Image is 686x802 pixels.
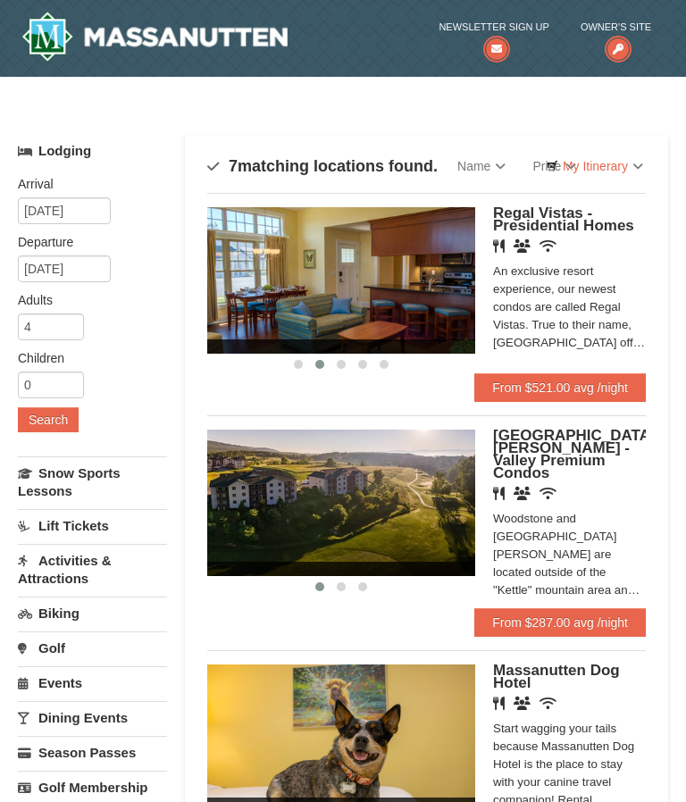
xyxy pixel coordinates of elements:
[493,510,646,599] div: Woodstone and [GEOGRAPHIC_DATA][PERSON_NAME] are located outside of the "Kettle" mountain area an...
[534,153,655,180] a: My Itinerary
[18,544,167,595] a: Activities & Attractions
[444,148,519,184] a: Name
[18,631,167,664] a: Golf
[581,18,651,54] a: Owner's Site
[540,487,556,500] i: Wireless Internet (free)
[514,487,531,500] i: Banquet Facilities
[540,239,556,253] i: Wireless Internet (free)
[493,239,505,253] i: Restaurant
[439,18,548,36] span: Newsletter Sign Up
[493,427,656,481] span: [GEOGRAPHIC_DATA][PERSON_NAME] - Valley Premium Condos
[18,736,167,769] a: Season Passes
[21,12,288,62] img: Massanutten Resort Logo
[18,291,154,309] label: Adults
[18,233,154,251] label: Departure
[18,597,167,630] a: Biking
[493,487,505,500] i: Restaurant
[493,662,620,691] span: Massanutten Dog Hotel
[581,18,651,36] span: Owner's Site
[18,407,79,432] button: Search
[514,239,531,253] i: Banquet Facilities
[18,456,167,507] a: Snow Sports Lessons
[519,148,590,184] a: Price
[474,373,646,402] a: From $521.00 avg /night
[207,157,438,175] h4: matching locations found.
[514,697,531,710] i: Banquet Facilities
[540,697,556,710] i: Wireless Internet (free)
[18,701,167,734] a: Dining Events
[18,666,167,699] a: Events
[18,349,154,367] label: Children
[18,135,167,167] a: Lodging
[493,697,505,710] i: Restaurant
[229,157,238,175] span: 7
[439,18,548,54] a: Newsletter Sign Up
[18,175,154,193] label: Arrival
[18,509,167,542] a: Lift Tickets
[21,12,288,62] a: Massanutten Resort
[493,263,646,352] div: An exclusive resort experience, our newest condos are called Regal Vistas. True to their name, [G...
[493,205,634,234] span: Regal Vistas - Presidential Homes
[474,608,646,637] a: From $287.00 avg /night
